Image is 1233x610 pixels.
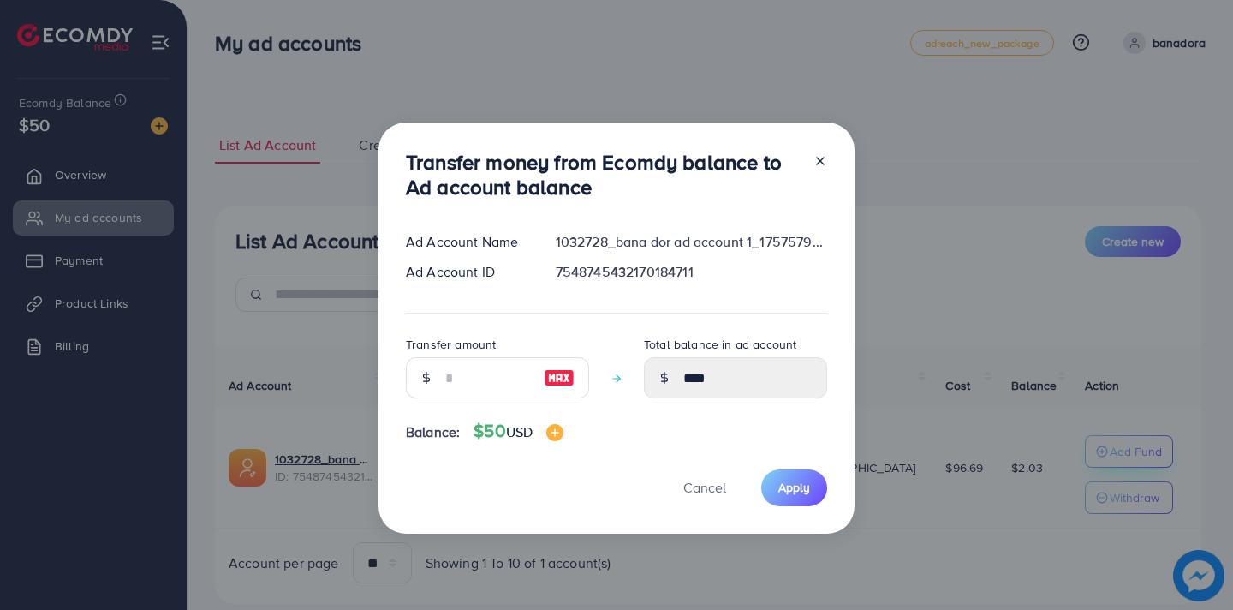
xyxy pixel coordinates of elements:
label: Total balance in ad account [644,336,796,353]
div: 1032728_bana dor ad account 1_1757579407255 [542,232,841,252]
span: Cancel [683,478,726,497]
div: Ad Account Name [392,232,542,252]
div: Ad Account ID [392,262,542,282]
button: Cancel [662,469,748,506]
span: USD [506,422,533,441]
h4: $50 [474,421,563,442]
h3: Transfer money from Ecomdy balance to Ad account balance [406,150,800,200]
div: 7548745432170184711 [542,262,841,282]
button: Apply [761,469,827,506]
span: Apply [778,479,810,496]
img: image [546,424,563,441]
img: image [544,368,575,388]
span: Balance: [406,422,460,442]
label: Transfer amount [406,336,496,353]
